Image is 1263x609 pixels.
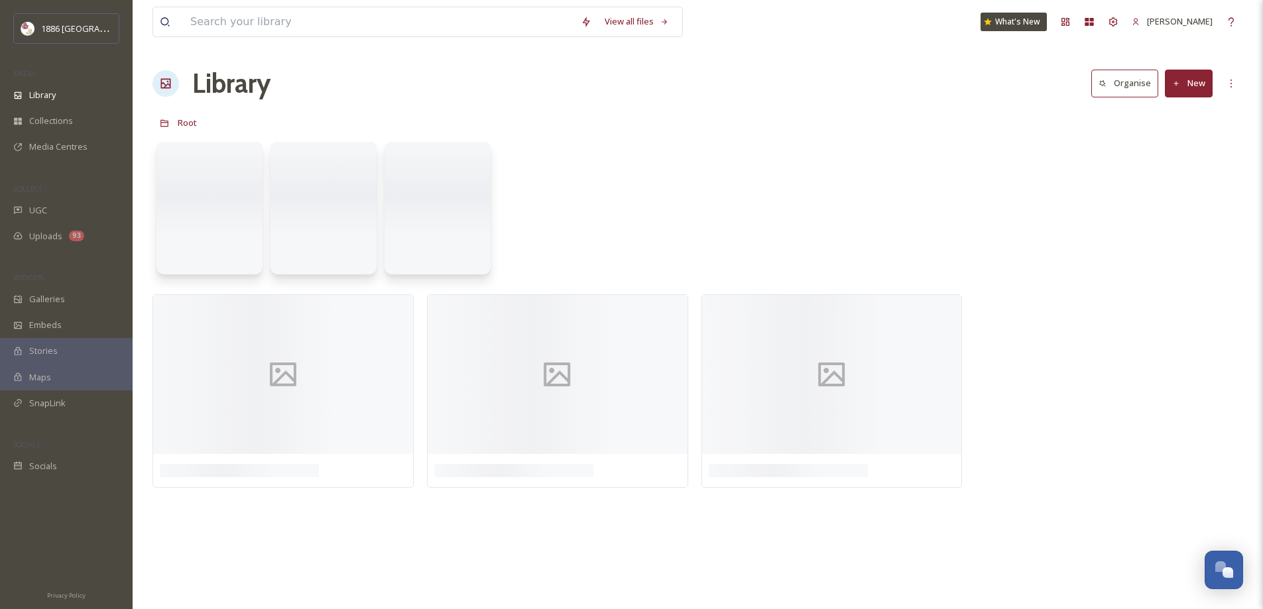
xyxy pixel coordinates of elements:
[1091,70,1165,97] a: Organise
[598,9,676,34] a: View all files
[69,231,84,241] div: 93
[13,184,42,194] span: COLLECT
[29,319,62,331] span: Embeds
[13,68,36,78] span: MEDIA
[13,439,40,449] span: SOCIALS
[29,89,56,101] span: Library
[47,591,86,600] span: Privacy Policy
[47,586,86,602] a: Privacy Policy
[1125,9,1219,34] a: [PERSON_NAME]
[1147,15,1213,27] span: [PERSON_NAME]
[1091,70,1158,97] button: Organise
[178,117,197,129] span: Root
[178,115,197,131] a: Root
[29,230,62,243] span: Uploads
[29,140,88,153] span: Media Centres
[29,397,66,410] span: SnapLink
[1205,551,1243,589] button: Open Chat
[981,13,1047,31] a: What's New
[29,460,57,472] span: Socials
[29,115,73,127] span: Collections
[184,7,574,36] input: Search your library
[192,64,271,103] a: Library
[1165,70,1213,97] button: New
[41,22,146,34] span: 1886 [GEOGRAPHIC_DATA]
[21,22,34,35] img: logos.png
[29,371,51,384] span: Maps
[29,293,65,305] span: Galleries
[29,204,47,217] span: UGC
[29,345,58,357] span: Stories
[13,272,44,282] span: WIDGETS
